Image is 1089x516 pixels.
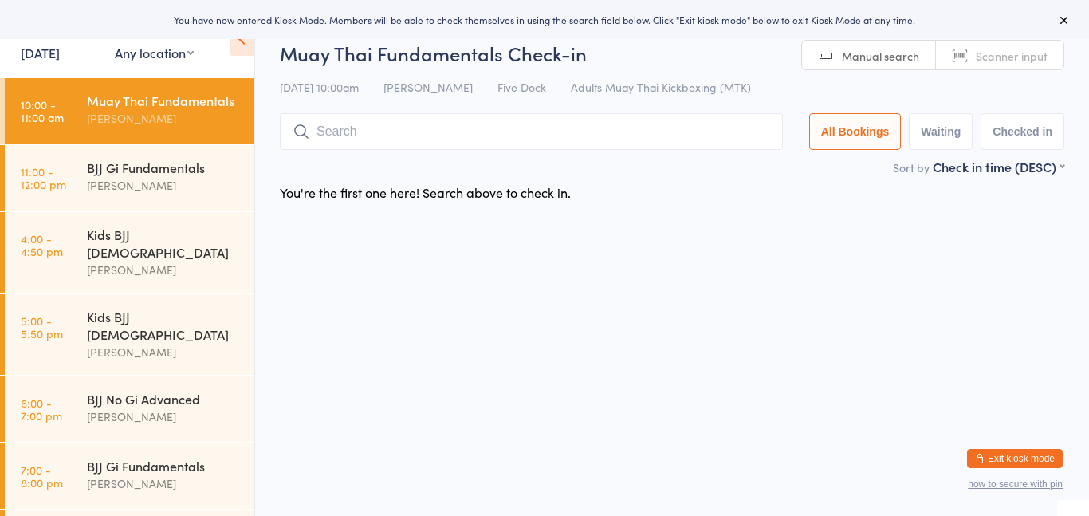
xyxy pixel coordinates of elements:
[87,226,241,261] div: Kids BJJ [DEMOGRAPHIC_DATA]
[842,48,919,64] span: Manual search
[280,183,571,201] div: You're the first one here! Search above to check in.
[5,212,254,293] a: 4:00 -4:50 pmKids BJJ [DEMOGRAPHIC_DATA][PERSON_NAME]
[21,463,63,489] time: 7:00 - 8:00 pm
[87,109,241,128] div: [PERSON_NAME]
[21,44,60,61] a: [DATE]
[497,79,546,95] span: Five Dock
[21,165,66,191] time: 11:00 - 12:00 pm
[5,294,254,375] a: 5:00 -5:50 pmKids BJJ [DEMOGRAPHIC_DATA][PERSON_NAME]
[87,390,241,408] div: BJJ No Gi Advanced
[87,261,241,279] div: [PERSON_NAME]
[87,408,241,426] div: [PERSON_NAME]
[87,176,241,195] div: [PERSON_NAME]
[5,376,254,442] a: 6:00 -7:00 pmBJJ No Gi Advanced[PERSON_NAME]
[21,232,63,258] time: 4:00 - 4:50 pm
[968,479,1063,490] button: how to secure with pin
[5,145,254,211] a: 11:00 -12:00 pmBJJ Gi Fundamentals[PERSON_NAME]
[87,475,241,493] div: [PERSON_NAME]
[909,113,973,150] button: Waiting
[5,78,254,144] a: 10:00 -11:00 amMuay Thai Fundamentals[PERSON_NAME]
[21,314,63,340] time: 5:00 - 5:50 pm
[981,113,1064,150] button: Checked in
[87,343,241,361] div: [PERSON_NAME]
[21,396,62,422] time: 6:00 - 7:00 pm
[809,113,902,150] button: All Bookings
[571,79,751,95] span: Adults Muay Thai Kickboxing (MTK)
[280,79,359,95] span: [DATE] 10:00am
[5,443,254,509] a: 7:00 -8:00 pmBJJ Gi Fundamentals[PERSON_NAME]
[967,449,1063,468] button: Exit kiosk mode
[115,44,194,61] div: Any location
[893,160,930,175] label: Sort by
[87,159,241,176] div: BJJ Gi Fundamentals
[280,113,783,150] input: Search
[383,79,473,95] span: [PERSON_NAME]
[280,40,1064,66] h2: Muay Thai Fundamentals Check-in
[21,98,64,124] time: 10:00 - 11:00 am
[933,158,1064,175] div: Check in time (DESC)
[26,13,1063,26] div: You have now entered Kiosk Mode. Members will be able to check themselves in using the search fie...
[87,308,241,343] div: Kids BJJ [DEMOGRAPHIC_DATA]
[87,92,241,109] div: Muay Thai Fundamentals
[87,457,241,475] div: BJJ Gi Fundamentals
[976,48,1048,64] span: Scanner input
